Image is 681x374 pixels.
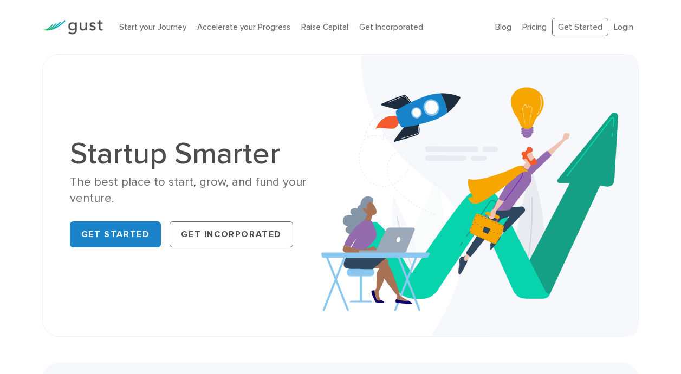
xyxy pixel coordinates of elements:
a: Get Incorporated [359,22,423,32]
a: Accelerate your Progress [197,22,290,32]
a: Pricing [522,22,547,32]
a: Get Started [70,221,161,247]
a: Raise Capital [301,22,348,32]
div: The best place to start, grow, and fund your venture. [70,174,333,206]
a: Get Incorporated [170,221,293,247]
h1: Startup Smarter [70,139,333,169]
a: Get Started [552,18,608,37]
img: Gust Logo [42,20,103,35]
a: Start your Journey [119,22,186,32]
a: Blog [495,22,511,32]
a: Login [614,22,633,32]
img: Startup Smarter Hero [321,55,638,336]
